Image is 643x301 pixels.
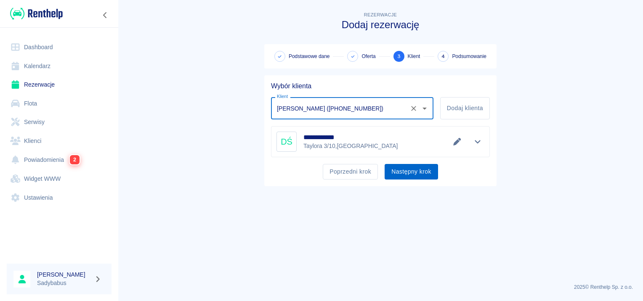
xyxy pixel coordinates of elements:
a: Dashboard [7,38,112,57]
a: Ustawienia [7,188,112,207]
span: Klient [408,53,420,60]
p: 2025 © Renthelp Sp. z o.o. [128,283,633,291]
label: Klient [277,93,288,100]
span: Podsumowanie [452,53,486,60]
button: Pokaż szczegóły [471,136,485,148]
span: Rezerwacje [364,12,397,17]
a: Rezerwacje [7,75,112,94]
button: Poprzedni krok [323,164,378,180]
a: Serwisy [7,113,112,132]
span: Oferta [361,53,375,60]
button: Wyczyść [408,103,420,114]
h5: Wybór klienta [271,82,490,90]
span: 3 [397,52,401,61]
span: Podstawowe dane [289,53,329,60]
button: Dodaj klienta [440,97,490,119]
p: Taylora 3/10 , [GEOGRAPHIC_DATA] [303,142,398,150]
button: Zwiń nawigację [99,10,112,21]
img: Renthelp logo [10,7,63,21]
h3: Dodaj rezerwację [264,19,497,31]
div: DŚ [276,132,297,152]
h6: [PERSON_NAME] [37,270,91,279]
a: Kalendarz [7,57,112,76]
p: Sadybabus [37,279,91,288]
a: Powiadomienia2 [7,150,112,169]
button: Następny krok [385,164,438,180]
a: Flota [7,94,112,113]
a: Klienci [7,132,112,150]
span: 2 [69,155,80,164]
button: Otwórz [419,103,430,114]
span: 4 [441,52,445,61]
a: Widget WWW [7,169,112,188]
button: Edytuj dane [450,136,464,148]
a: Renthelp logo [7,7,63,21]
